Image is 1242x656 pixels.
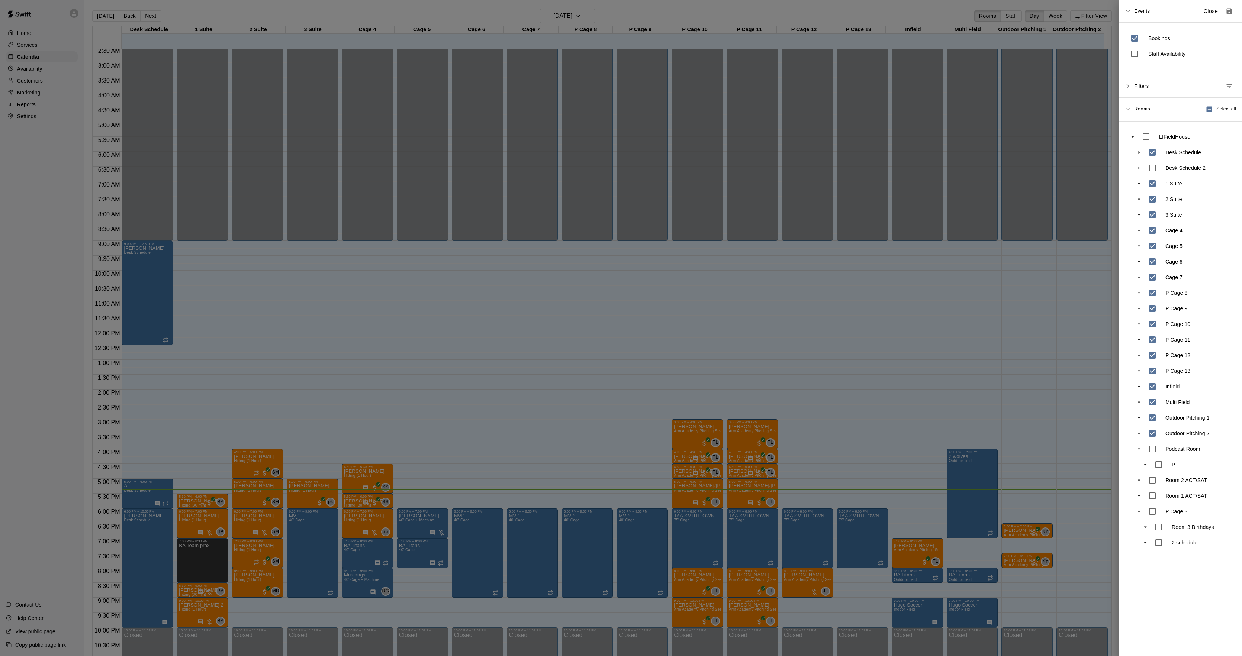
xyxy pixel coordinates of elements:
p: P Cage 13 [1165,367,1190,375]
p: Outdoor Pitching 2 [1165,430,1210,437]
span: Select all [1216,106,1236,113]
p: Podcast Room [1165,445,1200,453]
p: P Cage 8 [1165,289,1187,297]
p: Cage 5 [1165,242,1183,250]
p: 2 Suite [1165,195,1182,203]
p: Room 1 ACT/SAT [1165,492,1207,500]
p: P Cage 9 [1165,305,1187,312]
p: P Cage 10 [1165,320,1190,328]
p: P Cage 11 [1165,336,1190,343]
p: Cage 6 [1165,258,1183,265]
div: RoomsSelect all [1119,98,1242,121]
span: Filters [1134,80,1149,93]
p: Cage 7 [1165,274,1183,281]
p: Desk Schedule [1165,149,1201,156]
span: Rooms [1134,106,1150,112]
p: Multi Field [1165,398,1190,406]
p: 3 Suite [1165,211,1182,219]
p: Outdoor Pitching 1 [1165,414,1210,421]
p: Desk Schedule 2 [1165,164,1206,172]
button: Save as default view [1223,4,1236,18]
p: Staff Availability [1148,50,1185,58]
p: Cage 4 [1165,227,1183,234]
p: Room 3 Birthdays [1172,523,1214,531]
div: FiltersManage filters [1119,75,1242,98]
button: Manage filters [1223,80,1236,93]
button: Close sidebar [1199,5,1223,17]
p: Infield [1165,383,1180,390]
ul: swift facility view [1127,129,1235,550]
p: LIFieldHouse [1159,133,1190,140]
p: PT [1172,461,1178,468]
p: Close [1204,7,1218,15]
span: Events [1134,4,1150,18]
p: P Cage 12 [1165,352,1190,359]
p: 2 schedule [1172,539,1197,546]
p: P Cage 3 [1165,508,1187,515]
p: Bookings [1148,35,1170,42]
p: 1 Suite [1165,180,1182,187]
p: Room 2 ACT/SAT [1165,476,1207,484]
